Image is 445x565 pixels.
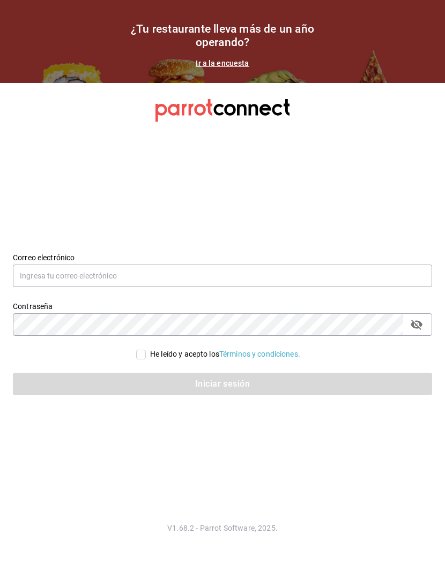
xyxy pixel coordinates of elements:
a: Ir a la encuesta [196,59,249,67]
h1: ¿Tu restaurante lleva más de un año operando? [115,22,330,49]
label: Contraseña [13,303,432,310]
div: He leído y acepto los [150,349,300,360]
label: Correo electrónico [13,254,432,261]
p: V1.68.2 - Parrot Software, 2025. [13,523,432,533]
button: passwordField [407,315,426,334]
a: Términos y condiciones. [219,350,300,358]
input: Ingresa tu correo electrónico [13,265,432,287]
